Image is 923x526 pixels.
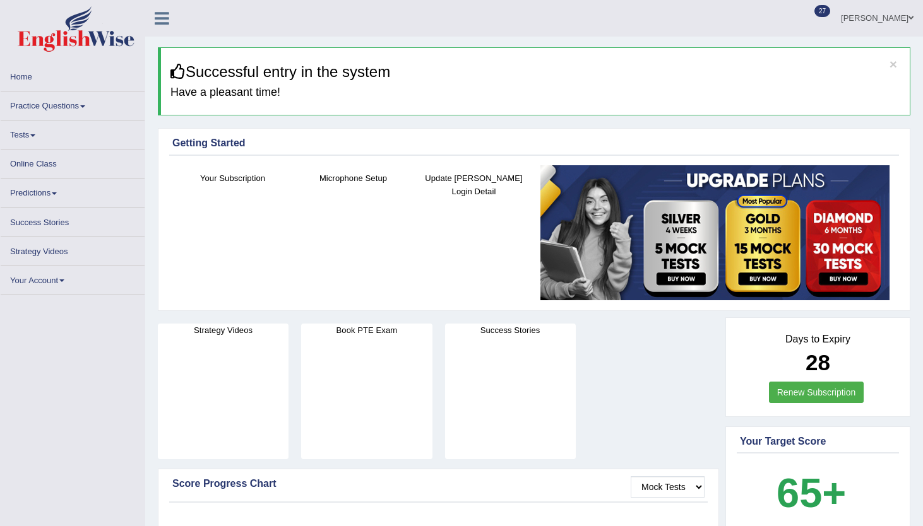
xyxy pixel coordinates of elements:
[777,470,846,516] b: 65+
[172,476,705,491] div: Score Progress Chart
[1,178,145,203] a: Predictions
[1,120,145,145] a: Tests
[1,266,145,291] a: Your Account
[890,57,897,71] button: ×
[445,324,576,337] h4: Success Stories
[814,5,830,17] span: 27
[1,62,145,87] a: Home
[1,149,145,174] a: Online Class
[806,350,830,375] b: 28
[740,434,896,449] div: Your Target Score
[740,334,896,345] h4: Days to Expiry
[299,172,407,185] h4: Microphone Setup
[170,64,900,80] h3: Successful entry in the system
[172,136,896,151] div: Getting Started
[170,86,900,99] h4: Have a pleasant time!
[420,172,528,198] h4: Update [PERSON_NAME] Login Detail
[769,382,864,403] a: Renew Subscription
[301,324,432,337] h4: Book PTE Exam
[1,237,145,262] a: Strategy Videos
[158,324,289,337] h4: Strategy Videos
[1,208,145,233] a: Success Stories
[179,172,287,185] h4: Your Subscription
[540,165,890,300] img: small5.jpg
[1,91,145,116] a: Practice Questions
